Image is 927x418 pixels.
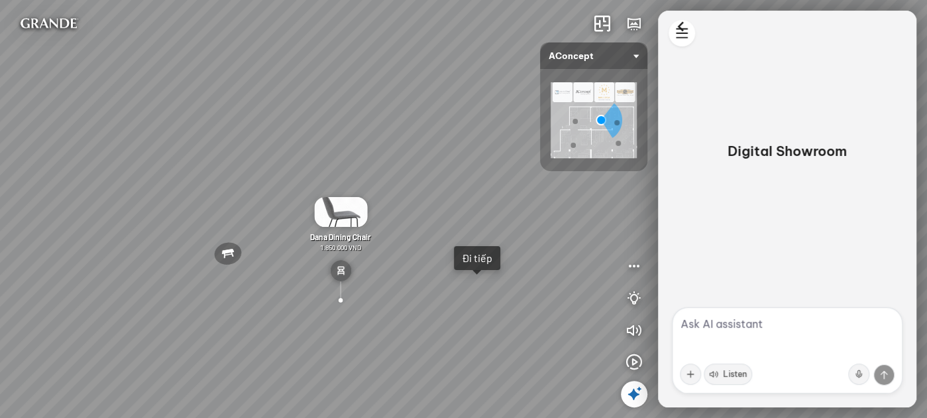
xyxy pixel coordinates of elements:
span: 1.850.000 VND [320,244,361,251]
img: Gh___n_Dana_7A6XRUHMPY6G.gif [314,197,367,227]
p: Digital Showroom [728,142,847,161]
button: Listen [704,364,752,385]
span: Dana Dining Chair [310,232,371,242]
span: AConcept [549,42,639,69]
img: type_chair_EH76Y3RXHCN6.svg [330,260,351,281]
img: logo [11,11,87,37]
img: AConcept_CTMHTJT2R6E4.png [551,82,637,158]
div: Đi tiếp [462,251,492,265]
